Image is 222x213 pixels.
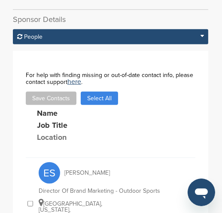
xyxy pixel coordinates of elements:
iframe: Button to launch messaging window [188,179,215,206]
button: Select All [81,92,118,105]
div: Name [37,109,131,117]
button: Save Contacts [26,92,76,105]
div: Location [37,133,101,141]
div: Job Title [37,121,166,129]
span: ES [39,162,60,184]
a: here [67,77,81,86]
div: For help with finding missing or out-of-date contact info, please contact support . [26,72,195,85]
span: People [24,33,43,40]
div: Director Of Brand Marketing - Outdoor Sports [39,188,167,194]
span: [PERSON_NAME] [64,170,110,176]
h2: Sponsor Details [13,14,208,25]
